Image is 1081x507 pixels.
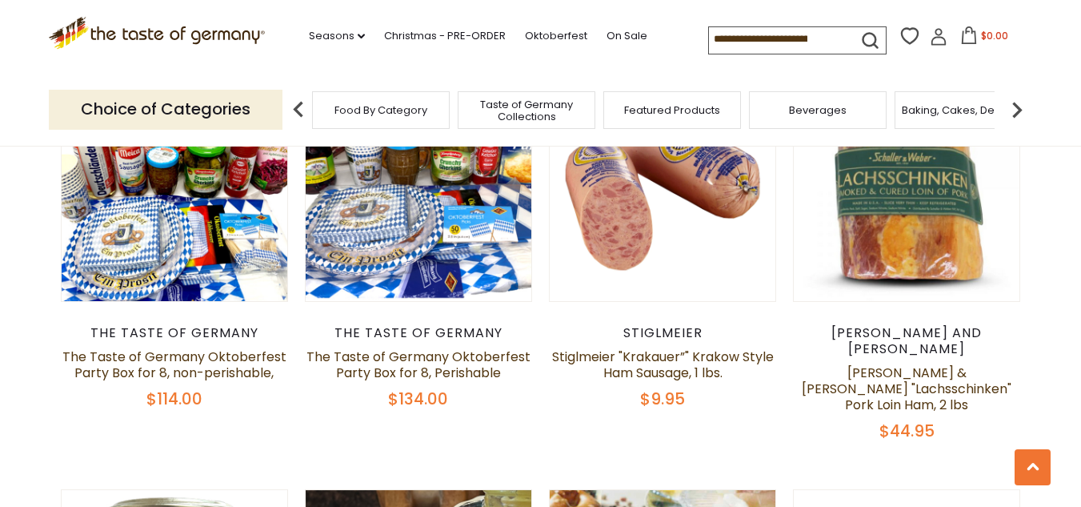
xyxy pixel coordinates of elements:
a: Food By Category [334,104,427,116]
a: Taste of Germany Collections [462,99,591,123]
img: The Taste of Germany Oktoberfest Party Box for 8, Perishable [306,74,532,301]
div: Stiglmeier [549,325,777,341]
span: $0.00 [981,29,1008,42]
div: The Taste of Germany [305,325,533,341]
a: Stiglmeier "Krakauer”" Krakow Style Ham Sausage, 1 lbs. [552,348,774,382]
a: The Taste of Germany Oktoberfest Party Box for 8, non-perishable, [62,348,286,382]
a: [PERSON_NAME] & [PERSON_NAME] "Lachsschinken" Pork Loin Ham, 2 lbs [802,364,1011,414]
img: Schaller & Weber "Lachsschinken" Pork Loin Ham, 2 lbs [794,74,1020,301]
a: On Sale [607,27,647,45]
button: $0.00 [951,26,1019,50]
a: Baking, Cakes, Desserts [902,104,1026,116]
span: $44.95 [879,420,935,442]
img: next arrow [1001,94,1033,126]
span: $9.95 [640,388,685,410]
a: Oktoberfest [525,27,587,45]
span: $134.00 [388,388,448,410]
a: Beverages [789,104,847,116]
div: [PERSON_NAME] and [PERSON_NAME] [793,325,1021,357]
span: $114.00 [146,388,202,410]
p: Choice of Categories [49,90,282,129]
img: Stiglmeier "Krakauer”" Krakow Style Ham Sausage, 1 lbs. [550,74,776,301]
div: The Taste of Germany [61,325,289,341]
a: Seasons [309,27,365,45]
a: The Taste of Germany Oktoberfest Party Box for 8, Perishable [306,348,530,382]
img: The Taste of Germany Oktoberfest Party Box for 8, non-perishable, [62,74,288,301]
a: Christmas - PRE-ORDER [384,27,506,45]
a: Featured Products [624,104,720,116]
img: previous arrow [282,94,314,126]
